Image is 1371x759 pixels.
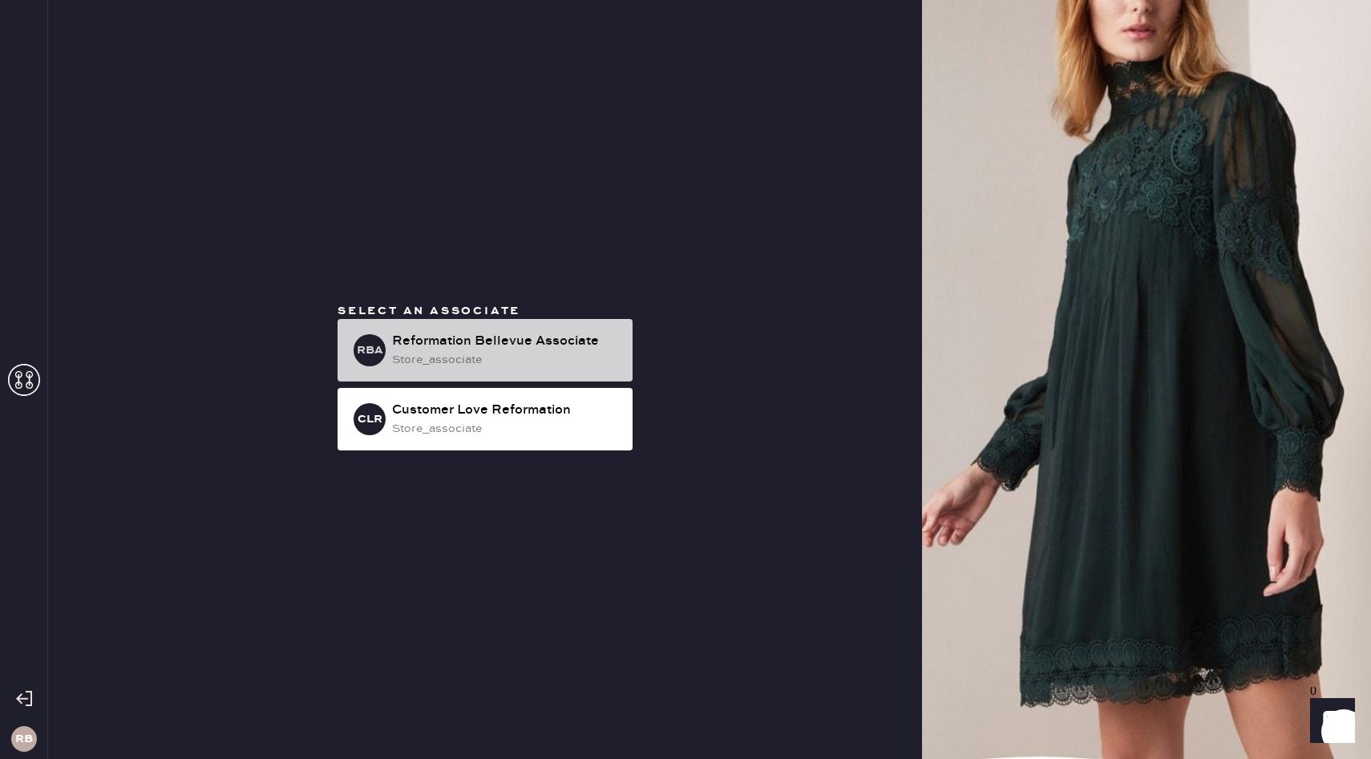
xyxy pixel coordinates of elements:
h3: RB [15,733,33,745]
div: Customer Love Reformation [392,401,620,420]
div: store_associate [392,351,620,369]
span: Select an associate [338,304,520,318]
iframe: Front Chat [1295,687,1364,756]
h3: CLR [358,414,382,425]
div: store_associate [392,420,620,438]
div: Reformation Bellevue Associate [392,332,620,351]
h3: RBA [357,345,383,356]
